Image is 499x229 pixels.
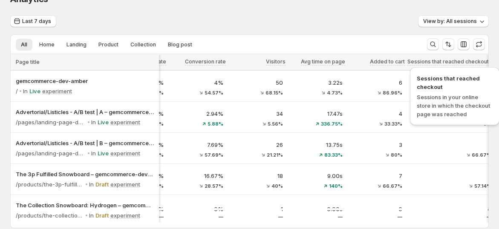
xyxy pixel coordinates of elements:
[327,90,343,95] span: 4.73%
[205,152,223,157] span: 57.69%
[110,118,140,126] p: experiment
[234,109,283,118] p: 34
[234,140,283,149] p: 26
[66,41,87,48] span: Landing
[10,15,56,27] button: Last 7 days
[29,87,40,95] p: Live
[234,172,283,180] p: 18
[423,18,477,25] span: View by: All sessions
[370,58,405,65] span: Added to cart
[268,121,283,126] span: 5.56%
[234,78,283,87] p: 50
[130,41,156,48] span: Collection
[293,140,343,149] p: 13.75s
[391,152,402,157] span: 80%
[267,152,283,157] span: 21.21%
[174,205,223,213] p: 0%
[42,87,72,95] p: experiment
[418,15,489,27] button: View by: All sessions
[174,140,223,149] p: 7.69%
[110,211,140,220] p: experiment
[23,87,28,95] p: In
[427,38,439,50] button: Search and filter results
[98,118,109,126] p: Live
[21,41,27,48] span: All
[205,183,223,189] span: 28.57%
[16,87,18,95] p: /
[16,211,84,220] p: /products/the-collection-snowboard-hydrogen
[383,183,402,189] span: 66.67%
[39,41,55,48] span: Home
[95,180,109,189] p: Draft
[417,74,493,91] span: Sessions that reached checkout
[168,41,192,48] span: Blog post
[383,90,402,95] span: 86.96%
[324,152,343,157] span: 83.33%
[474,183,491,189] span: 57.14%
[293,109,343,118] p: 17.47s
[174,172,223,180] p: 16.67%
[353,172,402,180] p: 7
[353,78,402,87] p: 6
[16,108,154,116] button: Advertorial/Listicles - A/B test | A – gemcommerce-dev-amber
[95,211,109,220] p: Draft
[384,121,402,126] span: 33.33%
[353,140,402,149] p: 3
[16,170,154,178] button: The 3p Fulfilled Snowboard – gemcommerce-dev-amber
[91,149,96,157] p: In
[412,140,491,149] p: 2
[353,109,402,118] p: 4
[353,205,402,213] p: 0
[110,149,140,157] p: experiment
[110,180,140,189] p: experiment
[266,58,286,65] span: Visitors
[412,205,491,213] p: 0
[293,205,343,213] p: 0.00s
[321,121,343,126] span: 336.75%
[98,149,109,157] p: Live
[293,78,343,87] p: 3.22s
[185,58,226,65] span: Conversion rate
[234,205,283,213] p: 1
[293,172,343,180] p: 9.00s
[98,41,118,48] span: Product
[442,38,454,50] button: Sort the results
[16,118,86,126] p: /pages/landing-page-demo-a-b-test
[16,77,154,85] button: gemcommerce-dev-amber
[417,94,490,117] span: Sessions in your online store in which the checkout page was reached
[91,118,96,126] p: In
[16,59,40,66] span: Page title
[472,152,491,157] span: 66.67%
[16,139,154,147] button: Advertorial/Listicles - A/B test | B – gemcommerce-dev-amber
[407,58,489,65] span: Sessions that reached checkout
[22,18,51,25] span: Last 7 days
[174,78,223,87] p: 4%
[16,149,86,157] p: /pages/landing-page-demo-a-b-test-b
[329,183,343,189] span: 140%
[271,183,283,189] span: 40%
[205,90,223,95] span: 54.57%
[16,180,84,189] p: /products/the-3p-fulfilled-snowboard
[265,90,283,95] span: 68.15%
[301,58,345,65] span: Avg time on page
[174,109,223,118] p: 2.94%
[89,180,94,189] p: In
[412,172,491,180] p: 3
[89,211,94,220] p: In
[16,201,154,209] button: The Collection Snowboard: Hydrogen – gemcommerce-dev-amber
[208,121,223,126] span: 5.88%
